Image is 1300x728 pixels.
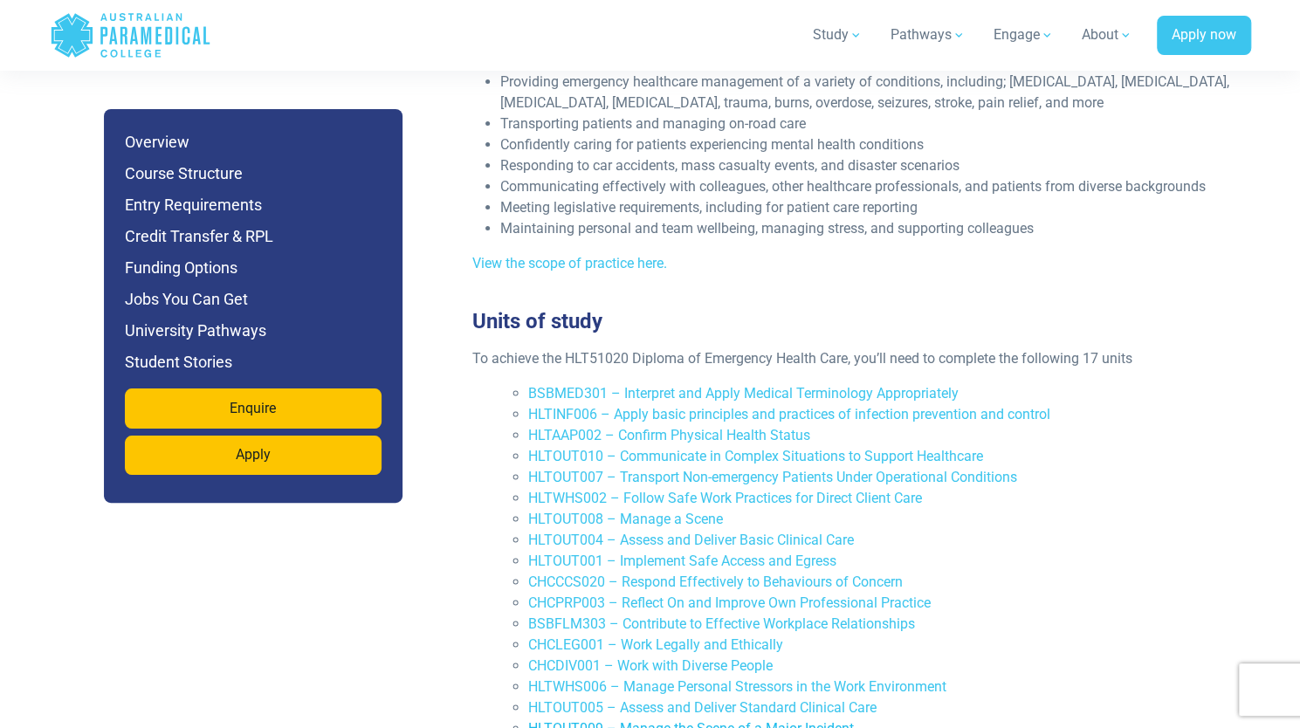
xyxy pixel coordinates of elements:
a: CHCCCS020 – Respond Effectively to Behaviours of Concern [528,573,903,590]
a: About [1071,10,1143,59]
h3: Units of study [462,309,1244,334]
span: Confidently caring for patients experiencing mental health conditions [500,136,924,153]
li: Communicating effectively with colleagues, other healthcare professionals, and patients from dive... [500,176,1234,197]
a: HLTOUT010 – Communicate in Complex Situations to Support Healthcare [528,448,983,464]
a: HLTOUT007 – Transport Non-emergency Patients Under Operational Conditions [528,469,1017,485]
li: Providing emergency healthcare management of a variety of conditions, including; [MEDICAL_DATA], ... [500,72,1234,113]
a: CHCPRP003 – Reflect On and Improve Own Professional Practice [528,594,931,611]
a: HLTAAP002 – Confirm Physical Health Status [528,427,810,443]
a: HLTOUT001 – Implement Safe Access and Egress [528,553,836,569]
a: HLTWHS002 – Follow Safe Work Practices for Direct Client Care [528,490,922,506]
span: Meeting legislative requirements, including for patient care reporting [500,199,918,216]
li: Transporting patients and managing on-road care [500,113,1234,134]
a: BSBFLM303 – Contribute to Effective Workplace Relationships [528,615,915,632]
li: Maintaining personal and team wellbeing, managing stress, and supporting colleagues [500,218,1234,239]
li: Responding to car accidents, mass casualty events, and disaster scenarios [500,155,1234,176]
p: To achieve the HLT51020 Diploma of Emergency Health Care, you’ll need to complete the following 1... [472,348,1234,369]
a: Apply now [1157,16,1251,56]
a: CHCLEG001 – Work Legally and Ethically [528,636,783,653]
a: HLTWHS006 – Manage Personal Stressors in the Work Environment [528,678,946,695]
a: Engage [983,10,1064,59]
a: View the scope of practice here. [472,255,667,271]
a: HLTOUT004 – Assess and Deliver Basic Clinical Care [528,532,854,548]
a: BSBMED301 – Interpret and Apply Medical Terminology Appropriately [528,385,959,402]
a: Pathways [880,10,976,59]
a: Australian Paramedical College [50,7,211,64]
a: HLTINF006 – Apply basic principles and practices of infection prevention and control [528,406,1050,422]
a: CHCDIV001 – Work with Diverse People [528,657,773,674]
a: Study [802,10,873,59]
a: HLTOUT008 – Manage a Scene [528,511,723,527]
a: HLTOUT005 – Assess and Deliver Standard Clinical Care [528,699,877,716]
